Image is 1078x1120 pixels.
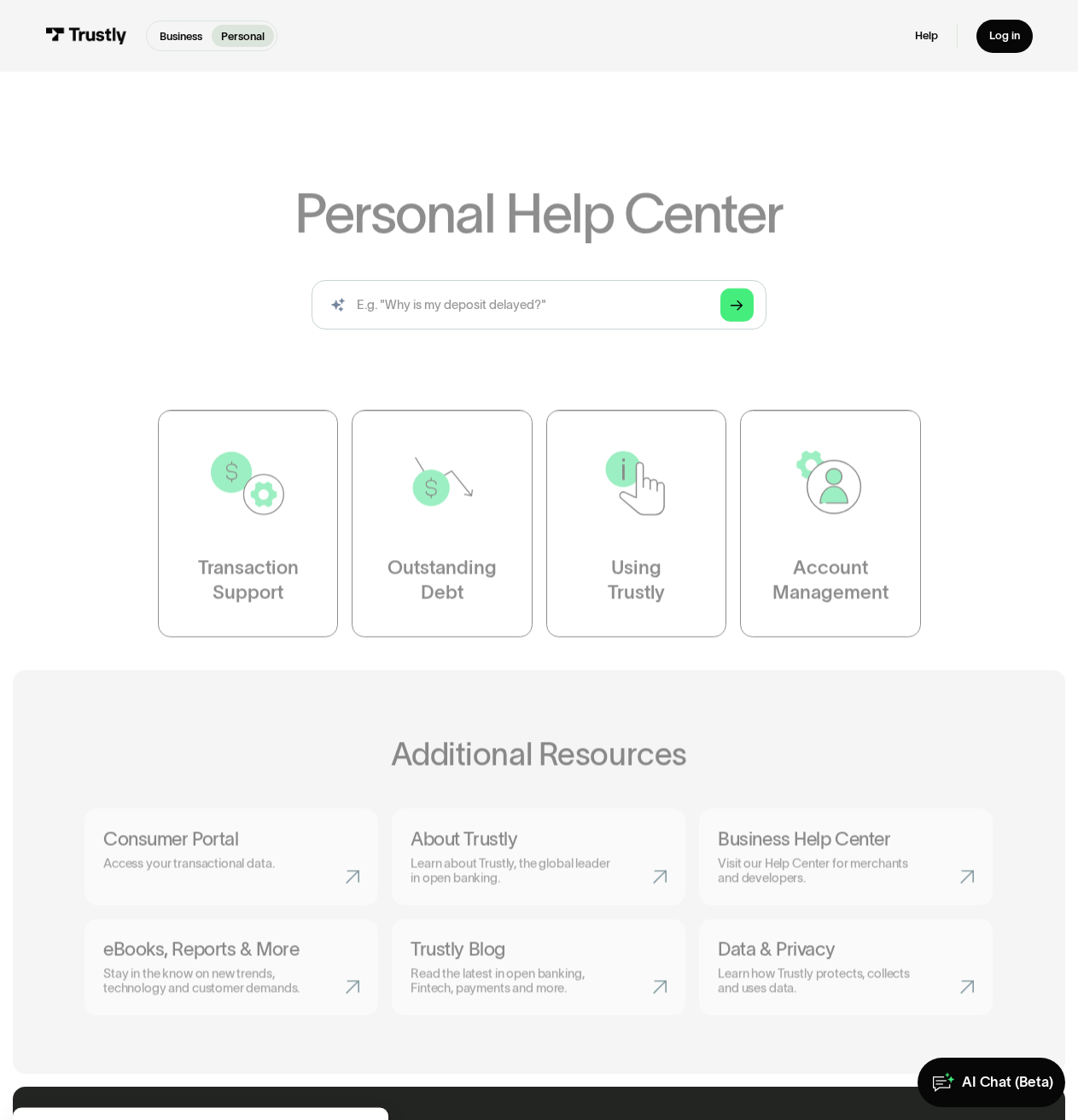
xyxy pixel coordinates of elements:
[700,919,994,1016] a: Data & PrivacyLearn how Trustly protects, collects and uses data.
[700,809,994,906] a: Business Help CenterVisit our Help Center for merchants and developers.
[84,919,378,1016] a: eBooks, Reports & MoreStay in the know on new trends, technology and customer demands.
[719,828,975,850] h3: Business Help Center
[719,857,926,887] p: Visit our Help Center for merchants and developers.
[221,28,265,44] p: Personal
[84,737,993,771] h2: Additional Resources
[918,1058,1065,1108] a: AI Chat (Beta)
[103,857,274,872] p: Access your transactional data.
[352,410,532,637] a: OutstandingDebt
[411,828,667,850] h3: About Trustly
[719,967,926,997] p: Learn how Trustly protects, collects and uses data.
[392,809,685,906] a: About TrustlyLearn about Trustly, the global leader in open banking.
[608,555,665,605] div: Using Trustly
[160,28,202,44] p: Business
[103,828,359,850] h3: Consumer Portal
[212,25,274,48] a: Personal
[197,555,298,605] div: Transaction Support
[103,938,359,960] h3: eBooks, Reports & More
[103,967,311,997] p: Stay in the know on new trends, technology and customer demands.
[546,410,726,637] a: UsingTrustly
[158,410,338,637] a: TransactionSupport
[312,280,766,330] input: search
[989,29,1020,44] div: Log in
[387,555,497,605] div: Outstanding Debt
[740,410,920,637] a: AccountManagement
[312,280,766,330] form: Search
[411,938,667,960] h3: Trustly Blog
[962,1073,1053,1091] div: AI Chat (Beta)
[411,857,618,887] p: Learn about Trustly, the global leader in open banking.
[915,29,938,44] a: Help
[719,938,975,960] h3: Data & Privacy
[150,25,212,48] a: Business
[411,967,618,997] p: Read the latest in open banking, Fintech, payments and more.
[976,20,1032,53] a: Log in
[294,186,783,241] h1: Personal Help Center
[392,919,685,1016] a: Trustly BlogRead the latest in open banking, Fintech, payments and more.
[84,809,378,906] a: Consumer PortalAccess your transactional data.
[45,27,126,44] img: Trustly Logo
[772,555,889,605] div: Account Management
